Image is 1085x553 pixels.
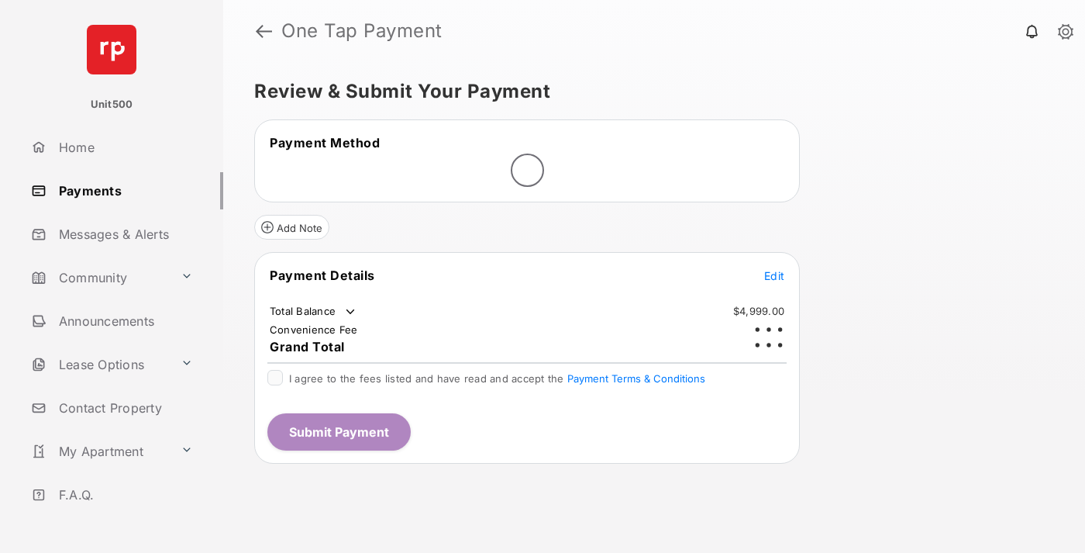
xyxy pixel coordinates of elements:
[25,216,223,253] a: Messages & Alerts
[254,215,329,240] button: Add Note
[25,476,223,513] a: F.A.Q.
[25,172,223,209] a: Payments
[25,346,174,383] a: Lease Options
[764,269,784,282] span: Edit
[270,268,375,283] span: Payment Details
[25,302,223,340] a: Announcements
[254,82,1042,101] h5: Review & Submit Your Payment
[25,259,174,296] a: Community
[25,129,223,166] a: Home
[732,304,785,318] td: $4,999.00
[269,304,358,320] td: Total Balance
[25,433,174,470] a: My Apartment
[25,389,223,427] a: Contact Property
[267,413,411,451] button: Submit Payment
[87,25,136,74] img: svg+xml;base64,PHN2ZyB4bWxucz0iaHR0cDovL3d3dy53My5vcmcvMjAwMC9zdmciIHdpZHRoPSI2NCIgaGVpZ2h0PSI2NC...
[270,135,380,150] span: Payment Method
[289,372,705,385] span: I agree to the fees listed and have read and accept the
[281,22,443,40] strong: One Tap Payment
[91,97,133,112] p: Unit500
[269,323,359,337] td: Convenience Fee
[270,339,345,354] span: Grand Total
[567,372,705,385] button: I agree to the fees listed and have read and accept the
[764,268,784,283] button: Edit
